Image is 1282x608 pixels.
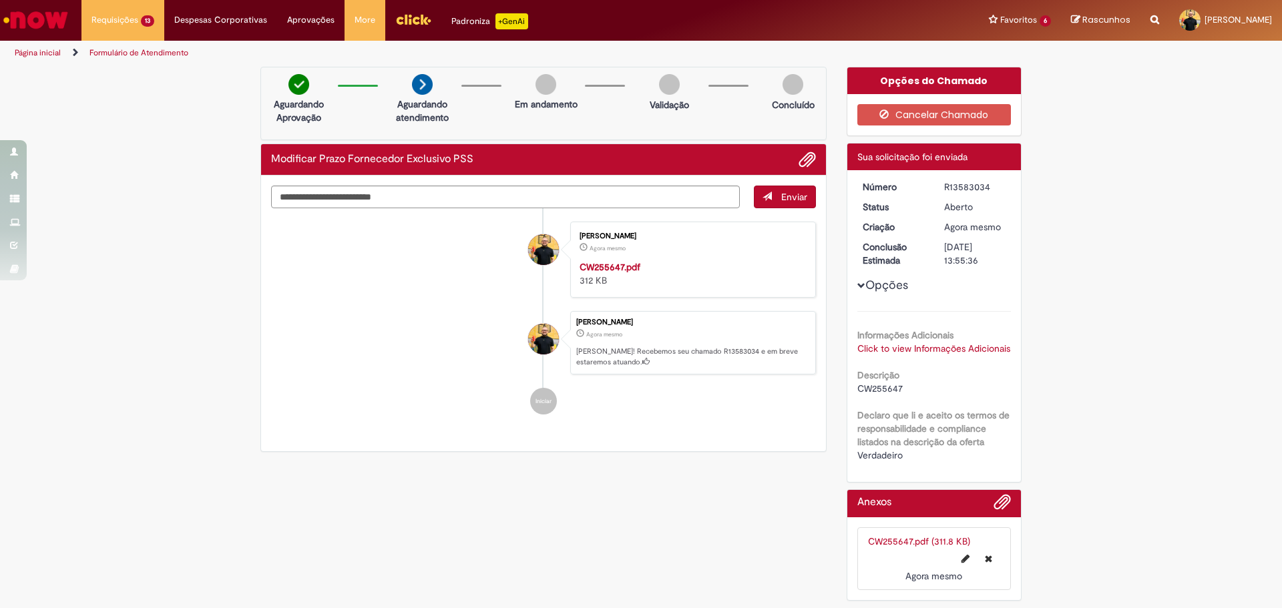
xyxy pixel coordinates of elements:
[412,74,433,95] img: arrow-next.png
[10,41,845,65] ul: Trilhas de página
[1071,14,1130,27] a: Rascunhos
[868,535,970,547] a: CW255647.pdf (311.8 KB)
[271,208,816,428] ul: Histórico de tíquete
[944,200,1006,214] div: Aberto
[944,240,1006,267] div: [DATE] 13:55:36
[89,47,188,58] a: Formulário de Atendimento
[857,329,953,341] b: Informações Adicionais
[576,318,809,326] div: [PERSON_NAME]
[395,9,431,29] img: click_logo_yellow_360x200.png
[953,548,978,569] button: Editar nome de arquivo CW255647.pdf
[355,13,375,27] span: More
[857,342,1010,354] a: Click to view Informações Adicionais
[1000,13,1037,27] span: Favoritos
[1040,15,1051,27] span: 6
[288,74,309,95] img: check-circle-green.png
[857,382,903,394] span: CW255647
[857,104,1012,125] button: Cancelar Chamado
[451,13,528,29] div: Padroniza
[994,493,1011,517] button: Adicionar anexos
[847,67,1022,94] div: Opções do Chamado
[266,97,331,124] p: Aguardando Aprovação
[580,260,802,287] div: 312 KB
[576,346,809,367] p: [PERSON_NAME]! Recebemos seu chamado R13583034 e em breve estaremos atuando.
[781,191,807,203] span: Enviar
[944,221,1001,233] time: 30/09/2025 16:55:31
[141,15,154,27] span: 13
[390,97,455,124] p: Aguardando atendimento
[528,234,559,265] div: Joao Da Costa Dias Junior
[1,7,70,33] img: ServiceNow
[857,369,899,381] b: Descrição
[857,449,903,461] span: Verdadeiro
[857,497,891,509] h2: Anexos
[528,324,559,354] div: Joao Da Costa Dias Junior
[580,232,802,240] div: [PERSON_NAME]
[977,548,1000,569] button: Excluir CW255647.pdf
[754,186,816,208] button: Enviar
[15,47,61,58] a: Página inicial
[580,261,640,273] a: CW255647.pdf
[944,220,1006,234] div: 30/09/2025 16:55:31
[287,13,335,27] span: Aprovações
[590,244,626,252] span: Agora mesmo
[905,570,962,582] time: 30/09/2025 16:55:22
[586,330,622,338] span: Agora mesmo
[536,74,556,95] img: img-circle-grey.png
[772,98,815,111] p: Concluído
[271,311,816,375] li: Joao Da Costa Dias Junior
[91,13,138,27] span: Requisições
[853,200,935,214] dt: Status
[905,570,962,582] span: Agora mesmo
[853,240,935,267] dt: Conclusão Estimada
[853,220,935,234] dt: Criação
[944,180,1006,194] div: R13583034
[857,409,1010,448] b: Declaro que li e aceito os termos de responsabilidade e compliance listados na descrição da oferta
[586,330,622,338] time: 30/09/2025 16:55:31
[590,244,626,252] time: 30/09/2025 16:55:22
[495,13,528,29] p: +GenAi
[271,186,740,208] textarea: Digite sua mensagem aqui...
[650,98,689,111] p: Validação
[944,221,1001,233] span: Agora mesmo
[1082,13,1130,26] span: Rascunhos
[174,13,267,27] span: Despesas Corporativas
[659,74,680,95] img: img-circle-grey.png
[853,180,935,194] dt: Número
[783,74,803,95] img: img-circle-grey.png
[271,154,473,166] h2: Modificar Prazo Fornecedor Exclusivo PSS Histórico de tíquete
[515,97,578,111] p: Em andamento
[799,151,816,168] button: Adicionar anexos
[1205,14,1272,25] span: [PERSON_NAME]
[857,151,968,163] span: Sua solicitação foi enviada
